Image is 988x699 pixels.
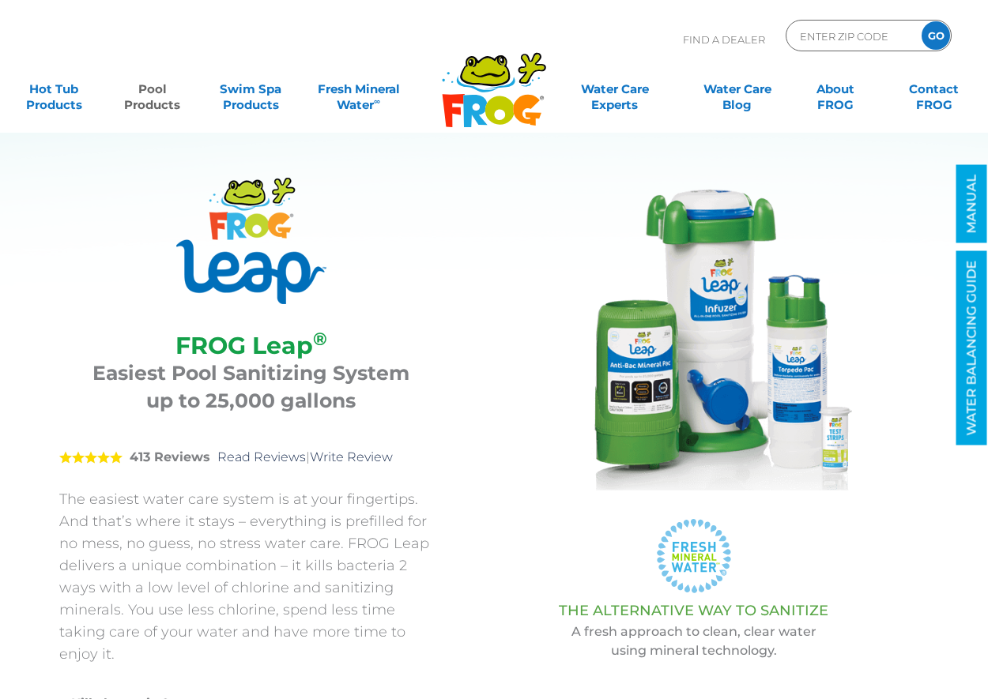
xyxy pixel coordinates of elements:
a: PoolProducts [114,73,190,105]
a: WATER BALANCING GUIDE [956,251,987,445]
strong: 413 Reviews [130,449,210,464]
a: Hot TubProducts [16,73,92,105]
a: ContactFROG [896,73,972,105]
a: AboutFROG [798,73,874,105]
a: Water CareExperts [552,73,677,105]
span: 5 [59,451,123,464]
img: Frog Products Logo [433,32,555,128]
sup: ∞ [374,96,380,107]
a: Water CareBlog [699,73,775,105]
h2: FROG Leap [79,332,423,359]
h3: THE ALTERNATIVE WAY TO SANITIZE [482,603,905,618]
p: A fresh approach to clean, clear water using mineral technology. [482,622,905,660]
h3: Easiest Pool Sanitizing System up to 25,000 gallons [79,359,423,415]
a: MANUAL [956,165,987,243]
p: The easiest water care system is at your fingertips. And that’s where it stays – everything is pr... [59,488,443,665]
input: GO [922,21,950,50]
a: Swim SpaProducts [213,73,289,105]
a: Write Review [310,449,393,464]
a: Read Reviews [217,449,306,464]
p: Find A Dealer [683,20,765,59]
div: | [59,427,443,488]
a: Fresh MineralWater∞ [311,73,406,105]
img: Product Logo [176,178,326,304]
sup: ® [313,328,327,350]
